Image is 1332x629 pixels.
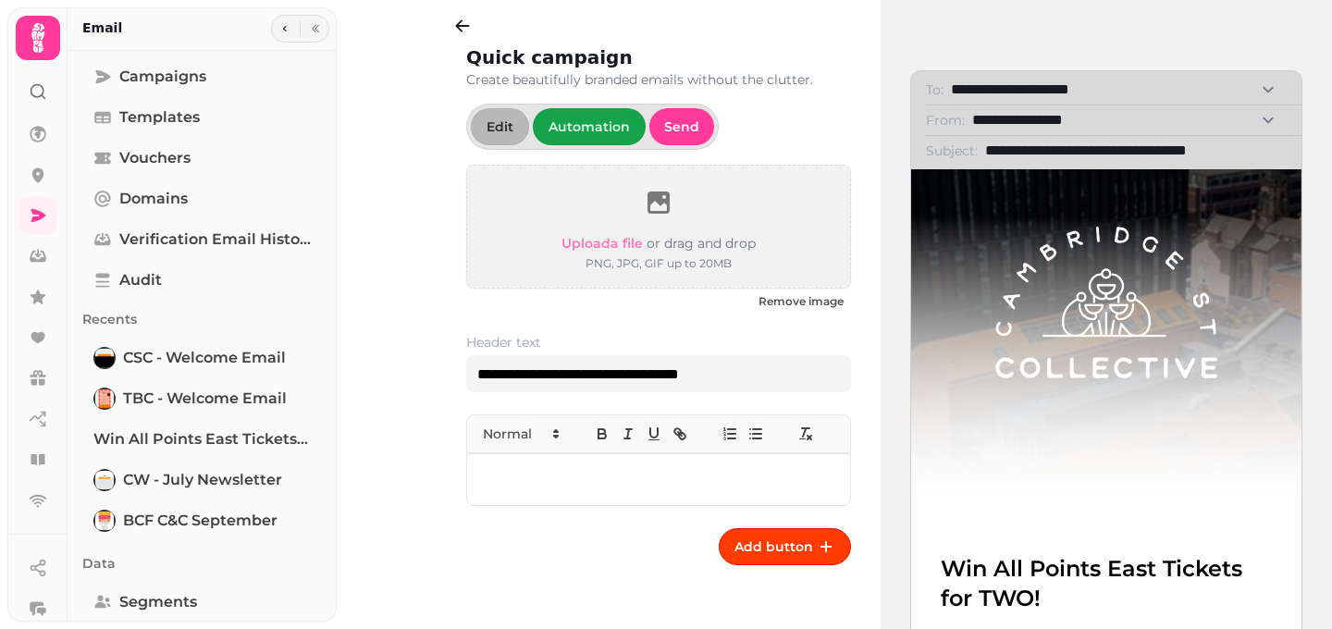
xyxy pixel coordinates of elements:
[95,389,114,408] img: TBC - Welcome Email
[93,428,311,450] span: Win All Points East Tickets for TWO!
[487,120,513,133] span: Edit
[734,540,813,553] span: Add button
[95,512,114,530] img: BCF C&C September
[82,262,322,299] a: Audit
[533,108,646,145] button: Automation
[82,302,322,336] p: Recents
[82,421,322,458] a: Win All Points East Tickets for TWO!
[82,180,322,217] a: Domains
[549,120,630,133] span: Automation
[751,292,851,311] button: Remove image
[466,44,821,70] h2: Quick campaign
[82,547,322,580] p: Data
[119,106,200,129] span: Templates
[466,70,851,89] p: Create beautifully branded emails without the clutter.
[82,58,322,95] a: Campaigns
[926,80,943,99] label: To:
[123,469,282,491] span: CW - July newsletter
[119,228,311,251] span: Verification email history
[82,584,322,621] a: Segments
[82,99,322,136] a: Templates
[926,111,965,129] label: From:
[82,221,322,258] a: Verification email history
[561,235,643,252] span: Upload a file
[123,510,277,532] span: BCF C&C September
[119,147,191,169] span: Vouchers
[95,471,114,489] img: CW - July newsletter
[95,349,114,367] img: CSC - Welcome Email
[561,254,756,273] p: PNG, JPG, GIF up to 20MB
[123,388,287,410] span: TBC - Welcome Email
[995,184,1217,421] img: branding-header
[758,296,844,307] span: Remove image
[82,462,322,499] a: CW - July newsletterCW - July newsletter
[719,528,851,565] button: Add button
[119,269,162,291] span: Audit
[82,18,122,37] h2: Email
[471,108,529,145] button: Edit
[82,380,322,417] a: TBC - Welcome EmailTBC - Welcome Email
[941,554,1272,613] h1: Win All Points East Tickets for TWO!
[119,66,206,88] span: Campaigns
[649,108,714,145] button: Send
[82,140,322,177] a: Vouchers
[643,232,756,254] p: or drag and drop
[82,502,322,539] a: BCF C&C SeptemberBCF C&C September
[664,120,699,133] span: Send
[119,591,197,613] span: Segments
[119,188,188,210] span: Domains
[926,142,978,160] label: Subject:
[82,339,322,376] a: CSC - Welcome EmailCSC - Welcome Email
[123,347,286,369] span: CSC - Welcome Email
[466,333,851,351] label: Header text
